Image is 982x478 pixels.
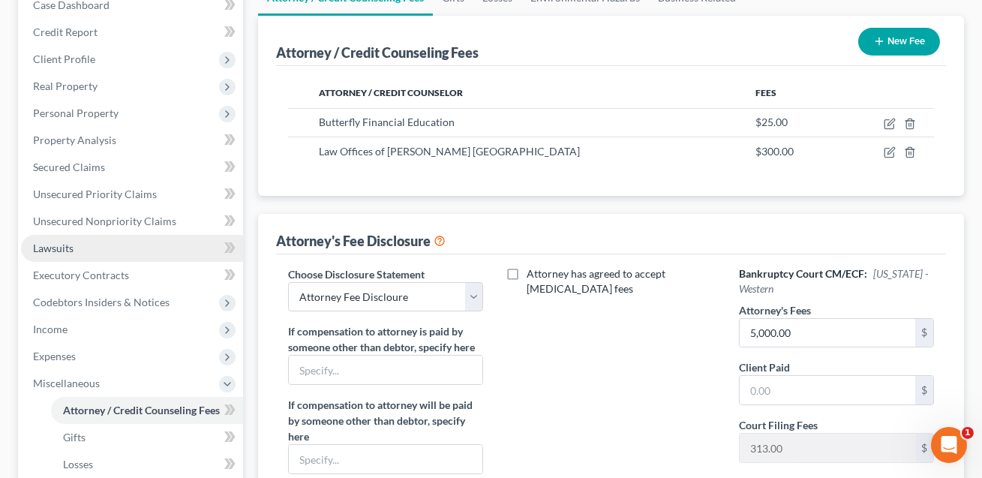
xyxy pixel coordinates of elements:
[740,376,915,404] input: 0.00
[21,181,243,208] a: Unsecured Priority Claims
[288,323,483,355] label: If compensation to attorney is paid by someone other than debtor, specify here
[739,302,811,318] label: Attorney's Fees
[319,145,580,158] span: Law Offices of [PERSON_NAME] [GEOGRAPHIC_DATA]
[21,19,243,46] a: Credit Report
[33,269,129,281] span: Executory Contracts
[33,215,176,227] span: Unsecured Nonpriority Claims
[962,427,974,439] span: 1
[21,208,243,235] a: Unsecured Nonpriority Claims
[858,28,940,56] button: New Fee
[63,431,86,443] span: Gifts
[63,458,93,470] span: Losses
[915,434,933,462] div: $
[915,376,933,404] div: $
[33,161,105,173] span: Secured Claims
[21,262,243,289] a: Executory Contracts
[21,154,243,181] a: Secured Claims
[21,127,243,154] a: Property Analysis
[289,445,482,473] input: Specify...
[739,267,928,295] span: [US_STATE] - Western
[33,80,98,92] span: Real Property
[33,188,157,200] span: Unsecured Priority Claims
[51,424,243,451] a: Gifts
[21,235,243,262] a: Lawsuits
[288,266,425,282] label: Choose Disclosure Statement
[33,53,95,65] span: Client Profile
[33,323,68,335] span: Income
[755,87,776,98] span: Fees
[289,356,482,384] input: Specify...
[931,427,967,463] iframe: Intercom live chat
[739,266,934,296] h6: Bankruptcy Court CM/ECF:
[63,404,220,416] span: Attorney / Credit Counseling Fees
[288,397,483,444] label: If compensation to attorney will be paid by someone other than debtor, specify here
[33,350,76,362] span: Expenses
[740,319,915,347] input: 0.00
[276,232,446,250] div: Attorney's Fee Disclosure
[276,44,479,62] div: Attorney / Credit Counseling Fees
[33,242,74,254] span: Lawsuits
[739,417,818,433] label: Court Filing Fees
[33,296,170,308] span: Codebtors Insiders & Notices
[740,434,915,462] input: 0.00
[527,267,665,295] span: Attorney has agreed to accept [MEDICAL_DATA] fees
[755,116,788,128] span: $25.00
[33,26,98,38] span: Credit Report
[33,107,119,119] span: Personal Property
[319,116,455,128] span: Butterfly Financial Education
[51,451,243,478] a: Losses
[755,145,794,158] span: $300.00
[739,359,790,375] label: Client Paid
[33,134,116,146] span: Property Analysis
[33,377,100,389] span: Miscellaneous
[319,87,463,98] span: Attorney / Credit Counselor
[51,397,243,424] a: Attorney / Credit Counseling Fees
[915,319,933,347] div: $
